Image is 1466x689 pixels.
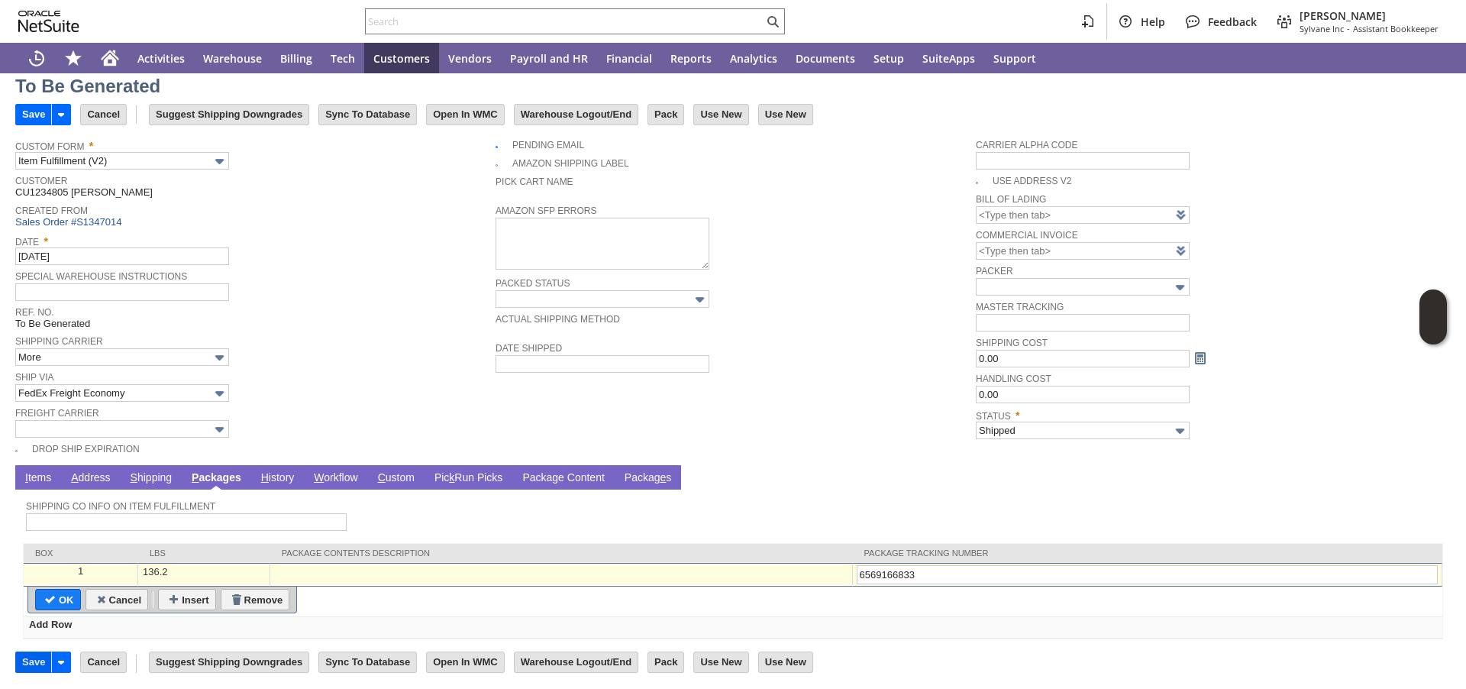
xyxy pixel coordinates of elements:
[15,348,229,366] input: More
[159,590,215,610] input: Insert
[1347,23,1350,34] span: -
[71,471,78,484] span: A
[621,471,676,486] a: Packages
[127,471,176,486] a: Shipping
[211,153,228,170] img: More Options
[597,43,661,73] a: Financial
[976,140,1077,150] a: Carrier Alpha Code
[128,43,194,73] a: Activities
[648,105,683,125] input: Pack
[15,205,88,216] a: Created From
[15,152,229,170] input: Item Fulfillment (V2)
[211,421,228,438] img: More Options
[15,271,187,282] a: Special Warehouse Instructions
[1300,23,1344,34] span: Sylvane Inc
[25,471,28,484] span: I
[993,51,1036,66] span: Support
[496,343,562,354] a: Date Shipped
[211,349,228,367] img: More Options
[512,158,629,169] a: Amazon Shipping Label
[319,652,416,672] input: Sync To Database
[1192,350,1209,367] a: Calculate
[27,565,134,577] div: 1
[759,105,812,125] input: Use New
[764,12,782,31] svg: Search
[271,43,321,73] a: Billing
[648,652,683,672] input: Pack
[374,471,418,486] a: Custom
[1353,23,1439,34] span: Assistant Bookkeeper
[35,548,127,558] div: Box
[15,307,54,318] a: Ref. No.
[331,51,355,66] span: Tech
[257,471,299,486] a: History
[64,49,82,67] svg: Shortcuts
[976,242,1190,260] input: <Type then tab>
[1208,15,1257,29] span: Feedback
[15,216,125,228] a: Sales Order #S1347014
[786,43,864,73] a: Documents
[27,49,46,67] svg: Recent Records
[366,12,764,31] input: Search
[15,318,90,329] span: To Be Generated
[221,590,289,610] input: Remove
[661,43,721,73] a: Reports
[796,51,855,66] span: Documents
[378,471,386,484] span: C
[142,565,266,578] div: 136.2
[81,105,126,125] input: Cancel
[261,471,269,484] span: H
[310,471,361,486] a: Workflow
[18,11,79,32] svg: logo
[976,374,1051,384] a: Handling Cost
[67,471,114,486] a: Address
[730,51,777,66] span: Analytics
[993,176,1071,186] a: Use Address V2
[15,384,229,402] input: FedEx Freight Economy
[18,43,55,73] a: Recent Records
[15,186,153,199] span: CU1234805 [PERSON_NAME]
[16,105,51,125] input: Save
[1423,468,1442,487] a: Unrolled view on
[15,336,103,347] a: Shipping Carrier
[496,205,596,216] a: Amazon SFP Errors
[510,51,588,66] span: Payroll and HR
[660,471,667,484] span: e
[1419,318,1447,345] span: Oracle Guided Learning Widget. To move around, please hold and drag
[976,338,1048,348] a: Shipping Cost
[694,105,748,125] input: Use New
[15,408,99,419] a: Freight Carrier
[81,652,126,672] input: Cancel
[721,43,786,73] a: Analytics
[21,471,55,486] a: Items
[36,590,80,610] input: OK
[137,51,185,66] span: Activities
[150,548,259,558] div: lbs
[427,652,504,672] input: Open In WMC
[26,501,215,512] a: Shipping Co Info on Item Fulfillment
[86,590,148,610] input: Cancel
[1171,279,1189,296] img: More Options
[670,51,712,66] span: Reports
[512,140,584,150] a: Pending Email
[16,652,51,672] input: Save
[92,43,128,73] a: Home
[449,471,454,484] span: k
[922,51,975,66] span: SuiteApps
[321,43,364,73] a: Tech
[29,619,72,630] span: Add Row
[552,471,558,484] span: g
[280,51,312,66] span: Billing
[32,444,140,454] a: Drop Ship Expiration
[694,652,748,672] input: Use New
[976,206,1190,224] input: <Type then tab>
[759,652,812,672] input: Use New
[203,51,262,66] span: Warehouse
[1300,8,1439,23] span: [PERSON_NAME]
[15,372,53,383] a: Ship Via
[1141,15,1165,29] span: Help
[15,237,39,247] a: Date
[691,291,709,309] img: More Options
[518,471,608,486] a: Package Content
[150,105,308,125] input: Suggest Shipping Downgrades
